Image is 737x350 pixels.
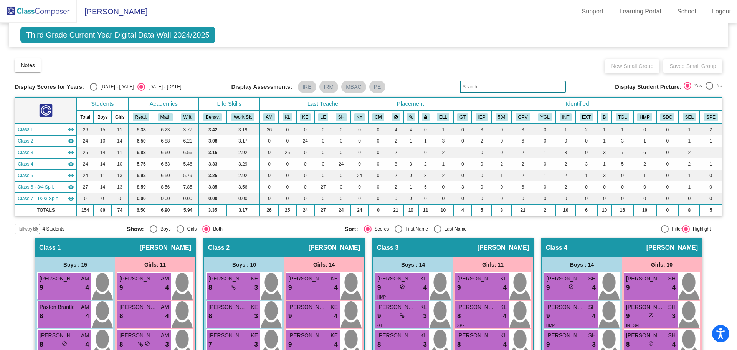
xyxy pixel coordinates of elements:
td: 0 [453,158,472,170]
span: Class 2 [18,138,33,144]
td: 0 [534,158,556,170]
td: 0 [633,181,656,193]
td: 0 [259,170,279,181]
button: KL [283,113,292,121]
td: 25 [77,147,94,158]
td: 0 [332,170,350,181]
td: 2 [556,170,575,181]
td: 2 [512,170,534,181]
input: Search... [460,81,566,93]
button: SH [336,113,347,121]
td: 6.21 [177,135,199,147]
button: GT [457,113,468,121]
td: 3.56 [226,181,259,193]
td: 0 [492,135,512,147]
td: 1 [433,158,454,170]
td: 8.59 [128,181,154,193]
td: Cassidy Mullings - EIAP 1-3 [15,193,76,204]
td: 6.60 [154,147,177,158]
td: 2.92 [226,147,259,158]
td: 3 [512,124,534,135]
td: 0 [77,193,94,204]
td: 3 [556,147,575,158]
td: 3 [597,170,612,181]
div: [DATE] - [DATE] [145,83,181,90]
td: 11 [94,170,111,181]
td: 0 [112,193,129,204]
td: 0 [296,170,314,181]
td: 1 [679,170,700,181]
th: Cassidy Mullings [368,111,388,124]
td: 0 [656,181,679,193]
td: 0 [534,181,556,193]
td: 3 [403,158,418,170]
th: EAIP [656,111,679,124]
td: 3.16 [199,147,226,158]
td: 25 [279,147,296,158]
td: 2 [433,170,454,181]
td: 1 [679,135,700,147]
th: Academics [128,97,199,111]
td: 2 [679,158,700,170]
th: Total [77,111,94,124]
td: 14 [94,181,111,193]
td: 2 [472,135,491,147]
td: 0 [332,124,350,135]
td: 27 [314,181,332,193]
td: 6 [512,181,534,193]
mat-icon: visibility [68,184,74,190]
td: 1 [700,135,722,147]
td: 1 [700,147,722,158]
td: 2 [700,124,722,135]
td: 0 [492,147,512,158]
td: 1 [679,181,700,193]
td: Kent Younglund - No Class Name [15,170,76,181]
td: 6.63 [154,158,177,170]
td: 5 [418,181,433,193]
td: 6.50 [128,135,154,147]
td: 0 [576,147,597,158]
button: SPE [704,113,718,121]
span: Third Grade Current Year Digital Data Wall 2024/2025 [20,27,215,43]
td: 3.85 [199,181,226,193]
td: 0 [656,135,679,147]
td: 0 [633,124,656,135]
td: 0 [656,158,679,170]
button: INT [560,113,572,121]
td: 0 [433,181,454,193]
td: 1 [633,135,656,147]
td: 1 [418,135,433,147]
td: 0 [296,124,314,135]
button: AM [263,113,275,121]
td: 0 [492,181,512,193]
td: 0 [314,147,332,158]
td: 1 [597,158,612,170]
td: 0 [296,147,314,158]
a: Learning Portal [613,5,668,18]
td: 0 [314,170,332,181]
td: 2 [492,158,512,170]
td: 14 [94,158,111,170]
td: 0 [368,181,388,193]
td: Kristin Lozano - No Class Name [15,147,76,158]
td: 2 [433,147,454,158]
td: 0 [279,124,296,135]
td: 2 [418,158,433,170]
td: 5 [611,158,633,170]
td: 1 [700,158,722,170]
button: GPV [516,113,530,121]
td: 0.00 [154,193,177,204]
th: Gifted and Talented [453,111,472,124]
td: 0 [534,124,556,135]
td: Andrea Macias - No Class Name [15,124,76,135]
td: 6.88 [128,147,154,158]
td: 2 [388,181,403,193]
td: 0 [350,158,368,170]
th: TGLE [611,111,633,124]
td: 1 [597,135,612,147]
td: 26 [77,124,94,135]
td: 0 [368,170,388,181]
td: 24 [350,170,368,181]
td: 6.56 [177,147,199,158]
button: HMP [637,113,652,121]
